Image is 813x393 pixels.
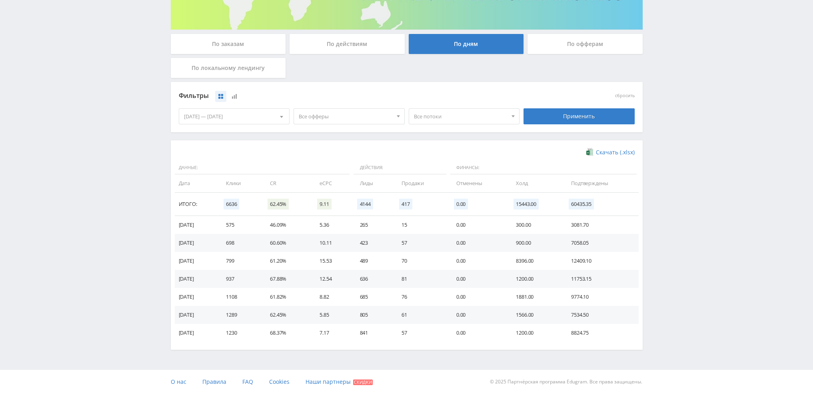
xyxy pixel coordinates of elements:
[224,199,239,209] span: 6636
[175,193,218,216] td: Итого:
[508,324,563,342] td: 1200.00
[175,306,218,324] td: [DATE]
[312,324,352,342] td: 7.17
[269,378,290,385] span: Cookies
[218,234,262,252] td: 698
[175,324,218,342] td: [DATE]
[352,288,394,306] td: 685
[352,234,394,252] td: 423
[448,306,508,324] td: 0.00
[171,58,286,78] div: По локальному лендингу
[615,93,635,98] button: сбросить
[262,252,312,270] td: 61.20%
[563,234,638,252] td: 7058.05
[394,270,448,288] td: 81
[399,199,412,209] span: 417
[586,148,593,156] img: xlsx
[218,306,262,324] td: 1289
[175,270,218,288] td: [DATE]
[448,270,508,288] td: 0.00
[394,324,448,342] td: 57
[508,234,563,252] td: 900.00
[563,174,638,192] td: Подтверждены
[262,270,312,288] td: 67.88%
[202,378,226,385] span: Правила
[508,174,563,192] td: Холд
[448,234,508,252] td: 0.00
[218,324,262,342] td: 1230
[175,174,218,192] td: Дата
[508,306,563,324] td: 1566.00
[563,216,638,234] td: 3081.70
[179,90,520,102] div: Фильтры
[409,34,524,54] div: По дням
[171,378,186,385] span: О нас
[448,324,508,342] td: 0.00
[513,199,539,209] span: 15443.00
[312,174,352,192] td: eCPC
[563,252,638,270] td: 12409.10
[268,199,289,209] span: 62.45%
[394,174,448,192] td: Продажи
[179,109,290,124] div: [DATE] — [DATE]
[563,306,638,324] td: 7534.50
[242,378,253,385] span: FAQ
[175,288,218,306] td: [DATE]
[175,161,350,175] span: Данные:
[312,288,352,306] td: 8.82
[218,270,262,288] td: 937
[352,270,394,288] td: 636
[218,252,262,270] td: 799
[394,216,448,234] td: 15
[523,108,635,124] div: Применить
[262,234,312,252] td: 60.60%
[317,199,331,209] span: 9.11
[394,288,448,306] td: 76
[218,288,262,306] td: 1108
[312,252,352,270] td: 15.53
[218,174,262,192] td: Клики
[352,252,394,270] td: 489
[312,306,352,324] td: 5.85
[508,288,563,306] td: 1881.00
[563,270,638,288] td: 11753.15
[218,216,262,234] td: 575
[262,216,312,234] td: 46.09%
[448,252,508,270] td: 0.00
[299,109,392,124] span: Все офферы
[448,216,508,234] td: 0.00
[312,234,352,252] td: 10.11
[563,288,638,306] td: 9774.10
[352,306,394,324] td: 805
[508,216,563,234] td: 300.00
[352,216,394,234] td: 265
[508,270,563,288] td: 1200.00
[508,252,563,270] td: 8396.00
[175,216,218,234] td: [DATE]
[448,288,508,306] td: 0.00
[175,252,218,270] td: [DATE]
[454,199,468,209] span: 0.00
[357,199,373,209] span: 4144
[448,174,508,192] td: Отменены
[394,306,448,324] td: 61
[353,379,373,385] span: Скидки
[527,34,643,54] div: По офферам
[312,216,352,234] td: 5.36
[450,161,637,175] span: Финансы:
[352,174,394,192] td: Лиды
[262,174,312,192] td: CR
[354,161,446,175] span: Действия:
[586,148,634,156] a: Скачать (.xlsx)
[563,324,638,342] td: 8824.75
[306,378,351,385] span: Наши партнеры
[352,324,394,342] td: 841
[312,270,352,288] td: 12.54
[394,252,448,270] td: 70
[414,109,507,124] span: Все потоки
[262,324,312,342] td: 68.37%
[394,234,448,252] td: 57
[171,34,286,54] div: По заказам
[596,149,635,156] span: Скачать (.xlsx)
[290,34,405,54] div: По действиям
